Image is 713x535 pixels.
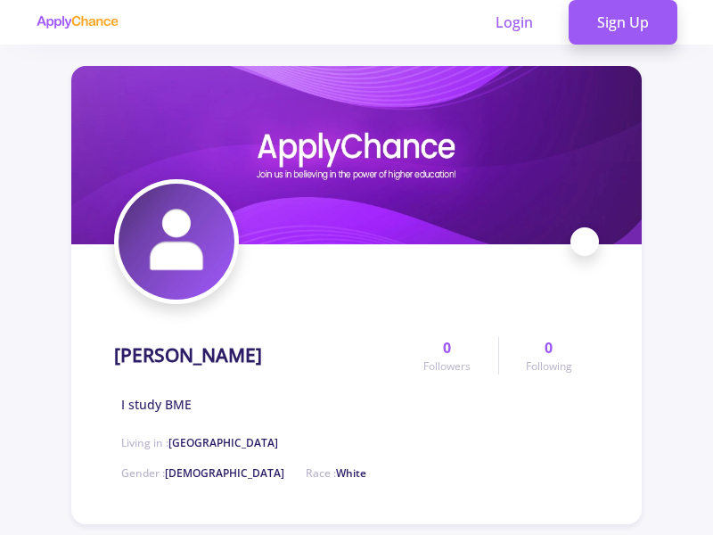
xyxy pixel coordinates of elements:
img: applychance logo text only [36,15,119,29]
span: Followers [423,358,471,374]
a: 0Following [498,337,599,374]
span: 0 [443,337,451,358]
span: Living in : [121,435,278,450]
h1: [PERSON_NAME] [114,344,262,366]
span: [GEOGRAPHIC_DATA] [168,435,278,450]
span: 0 [545,337,553,358]
span: [DEMOGRAPHIC_DATA] [165,465,284,481]
span: I study BME [121,395,192,414]
span: Following [526,358,572,374]
span: Race : [306,465,366,481]
img: FATEMEH RAHIMIcover image [71,66,642,244]
a: 0Followers [397,337,497,374]
span: Gender : [121,465,284,481]
img: FATEMEH RAHIMIavatar [119,184,234,300]
span: White [336,465,366,481]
